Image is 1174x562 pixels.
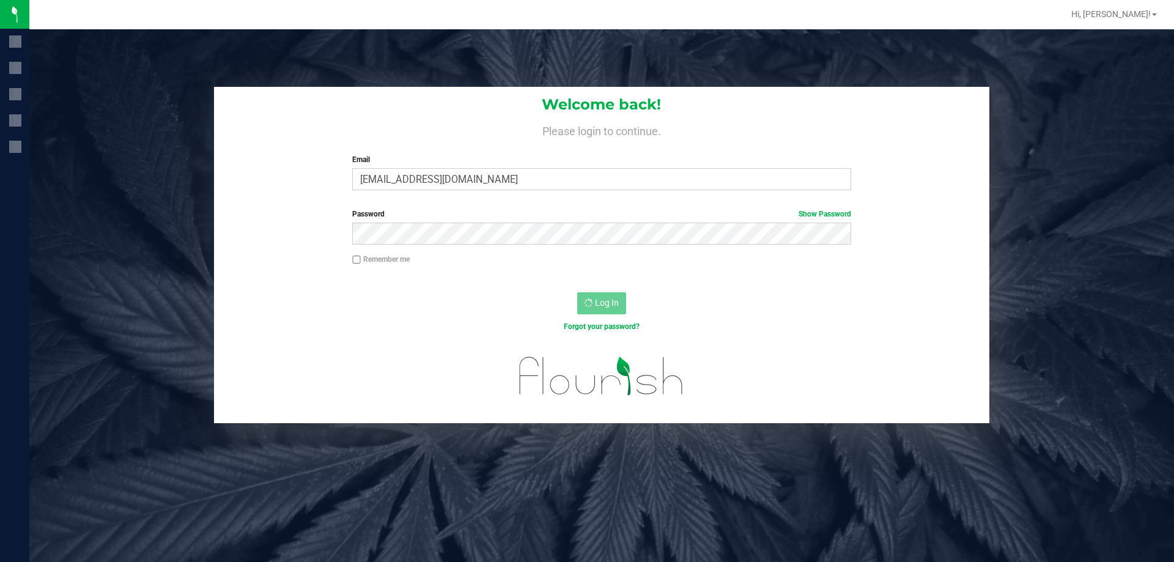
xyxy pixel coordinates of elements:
[214,122,989,137] h4: Please login to continue.
[352,254,410,265] label: Remember me
[595,298,619,308] span: Log In
[352,210,385,218] span: Password
[799,210,851,218] a: Show Password
[1071,9,1151,19] span: Hi, [PERSON_NAME]!
[352,256,361,264] input: Remember me
[214,97,989,113] h1: Welcome back!
[564,322,640,331] a: Forgot your password?
[504,345,698,407] img: flourish_logo.svg
[577,292,626,314] button: Log In
[352,154,851,165] label: Email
